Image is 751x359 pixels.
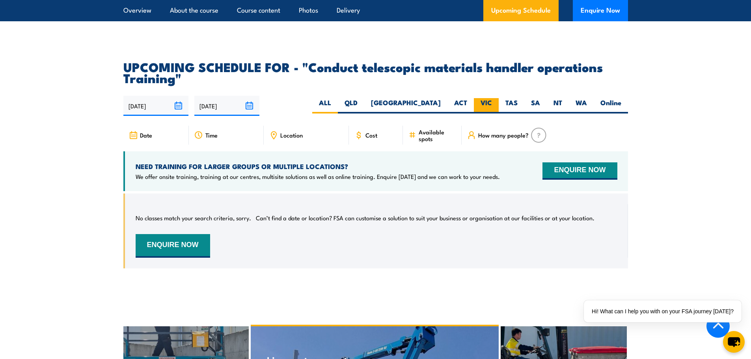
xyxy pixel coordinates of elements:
label: NT [547,98,569,113]
p: We offer onsite training, training at our centres, multisite solutions as well as online training... [136,173,500,180]
span: Location [280,132,303,138]
button: chat-button [723,331,745,353]
label: TAS [499,98,524,113]
span: Available spots [419,128,456,142]
span: Time [205,132,218,138]
p: Can’t find a date or location? FSA can customise a solution to suit your business or organisation... [256,214,594,222]
h4: NEED TRAINING FOR LARGER GROUPS OR MULTIPLE LOCATIONS? [136,162,500,171]
label: ACT [447,98,474,113]
span: How many people? [478,132,529,138]
p: No classes match your search criteria, sorry. [136,214,251,222]
input: To date [194,96,259,116]
button: ENQUIRE NOW [542,162,617,180]
input: From date [123,96,188,116]
label: QLD [338,98,364,113]
label: Online [594,98,628,113]
label: [GEOGRAPHIC_DATA] [364,98,447,113]
label: VIC [474,98,499,113]
button: ENQUIRE NOW [136,234,210,258]
div: Hi! What can I help you with on your FSA journey [DATE]? [584,300,742,322]
span: Date [140,132,152,138]
label: WA [569,98,594,113]
span: Cost [365,132,377,138]
label: ALL [312,98,338,113]
h2: UPCOMING SCHEDULE FOR - "Conduct telescopic materials handler operations Training" [123,61,628,83]
label: SA [524,98,547,113]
